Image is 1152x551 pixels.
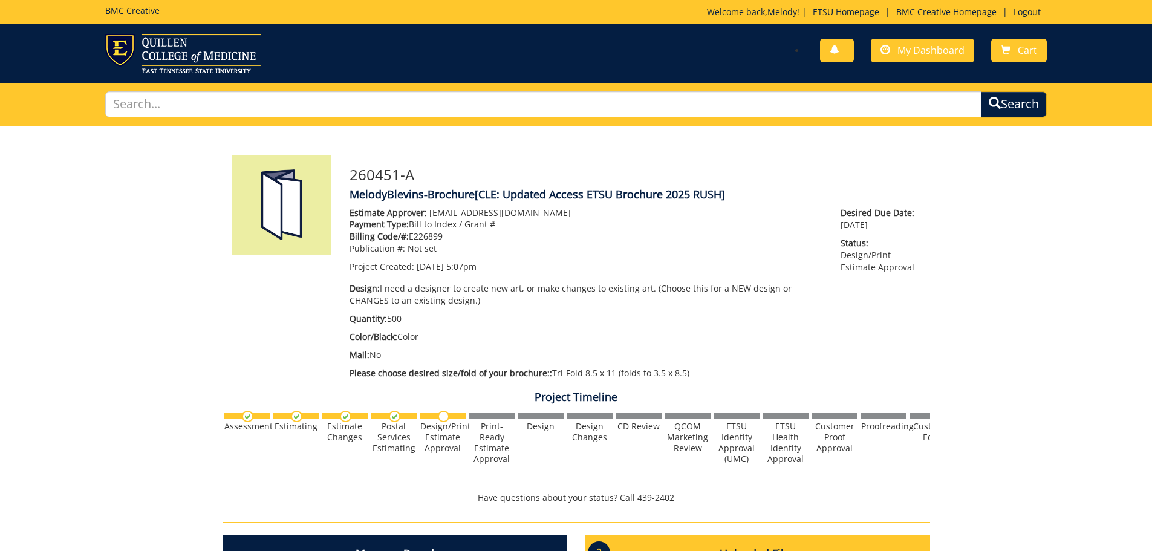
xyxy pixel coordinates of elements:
[469,421,515,465] div: Print-Ready Estimate Approval
[232,155,331,255] img: Product featured image
[350,367,823,379] p: Tri-Fold 8.5 x 11 (folds to 3.5 x 8.5)
[408,243,437,254] span: Not set
[291,411,302,422] img: checkmark
[350,167,921,183] h3: 260451-A
[417,261,477,272] span: [DATE] 5:07pm
[105,6,160,15] h5: BMC Creative
[350,189,921,201] h4: MelodyBlevins-Brochure
[1007,6,1047,18] a: Logout
[350,230,823,243] p: E226899
[890,6,1003,18] a: BMC Creative Homepage
[350,349,369,360] span: Mail:
[105,34,261,73] img: ETSU logo
[910,421,955,443] div: Customer Edits
[841,237,920,273] p: Design/Print Estimate Approval
[350,313,387,324] span: Quantity:
[350,261,414,272] span: Project Created:
[861,421,906,432] div: Proofreading
[616,421,662,432] div: CD Review
[242,411,253,422] img: checkmark
[841,207,920,231] p: [DATE]
[350,282,380,294] span: Design:
[350,218,823,230] p: Bill to Index / Grant #
[350,218,409,230] span: Payment Type:
[1018,44,1037,57] span: Cart
[350,349,823,361] p: No
[350,331,397,342] span: Color/Black:
[567,421,613,443] div: Design Changes
[767,6,797,18] a: Melody
[322,421,368,443] div: Estimate Changes
[841,207,920,219] span: Desired Due Date:
[841,237,920,249] span: Status:
[224,421,270,432] div: Assessment
[350,230,409,242] span: Billing Code/#:
[350,243,405,254] span: Publication #:
[350,282,823,307] p: I need a designer to create new art, or make changes to existing art. (Choose this for a NEW desi...
[438,411,449,422] img: no
[707,6,1047,18] p: Welcome back, ! | | |
[273,421,319,432] div: Estimating
[350,331,823,343] p: Color
[981,91,1047,117] button: Search
[871,39,974,62] a: My Dashboard
[389,411,400,422] img: checkmark
[665,421,711,454] div: QCOM Marketing Review
[340,411,351,422] img: checkmark
[223,492,930,504] p: Have questions about your status? Call 439-2402
[350,313,823,325] p: 500
[518,421,564,432] div: Design
[714,421,760,465] div: ETSU Identity Approval (UMC)
[105,91,982,117] input: Search...
[812,421,857,454] div: Customer Proof Approval
[807,6,885,18] a: ETSU Homepage
[350,207,823,219] p: [EMAIL_ADDRESS][DOMAIN_NAME]
[991,39,1047,62] a: Cart
[420,421,466,454] div: Design/Print Estimate Approval
[475,187,725,201] span: [CLE: Updated Access ETSU Brochure 2025 RUSH]
[763,421,809,465] div: ETSU Health Identity Approval
[371,421,417,454] div: Postal Services Estimating
[223,391,930,403] h4: Project Timeline
[350,207,427,218] span: Estimate Approver:
[897,44,965,57] span: My Dashboard
[350,367,552,379] span: Please choose desired size/fold of your brochure::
